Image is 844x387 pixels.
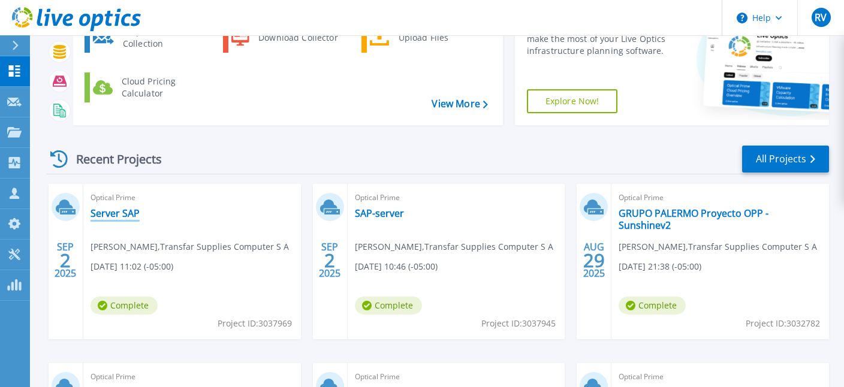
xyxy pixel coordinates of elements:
a: Cloud Pricing Calculator [85,72,207,102]
div: SEP 2025 [54,238,77,282]
div: Download Collector [252,26,343,50]
a: GRUPO PALERMO Proyecto OPP - Sunshinev2 [619,207,822,231]
span: Project ID: 3037945 [481,317,556,330]
a: All Projects [742,146,829,173]
span: 2 [324,255,335,265]
span: Optical Prime [355,191,558,204]
span: Optical Prime [619,191,822,204]
span: [PERSON_NAME] , Transfar Supplies Computer S A [355,240,553,253]
div: Cloud Pricing Calculator [116,75,204,99]
a: Server SAP [91,207,140,219]
div: Recent Projects [46,144,178,174]
span: [DATE] 11:02 (-05:00) [91,260,173,273]
div: Upload Files [393,26,481,50]
span: Optical Prime [619,370,822,383]
span: Project ID: 3032782 [746,317,820,330]
span: [DATE] 10:46 (-05:00) [355,260,438,273]
div: AUG 2025 [583,238,605,282]
span: Complete [619,297,686,315]
a: View More [432,98,487,110]
span: [PERSON_NAME] , Transfar Supplies Computer S A [91,240,289,253]
span: 2 [60,255,71,265]
a: Upload Files [361,23,484,53]
span: Project ID: 3037969 [218,317,292,330]
span: Optical Prime [91,191,294,204]
div: Request a Collection [117,26,204,50]
a: Download Collector [223,23,346,53]
span: RV [815,13,827,22]
div: SEP 2025 [318,238,341,282]
span: Optical Prime [355,370,558,383]
span: Complete [91,297,158,315]
span: Optical Prime [91,370,294,383]
span: [DATE] 21:38 (-05:00) [619,260,701,273]
span: 29 [583,255,605,265]
span: Complete [355,297,422,315]
span: [PERSON_NAME] , Transfar Supplies Computer S A [619,240,817,253]
a: Explore Now! [527,89,618,113]
a: SAP-server [355,207,404,219]
a: Request a Collection [85,23,207,53]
